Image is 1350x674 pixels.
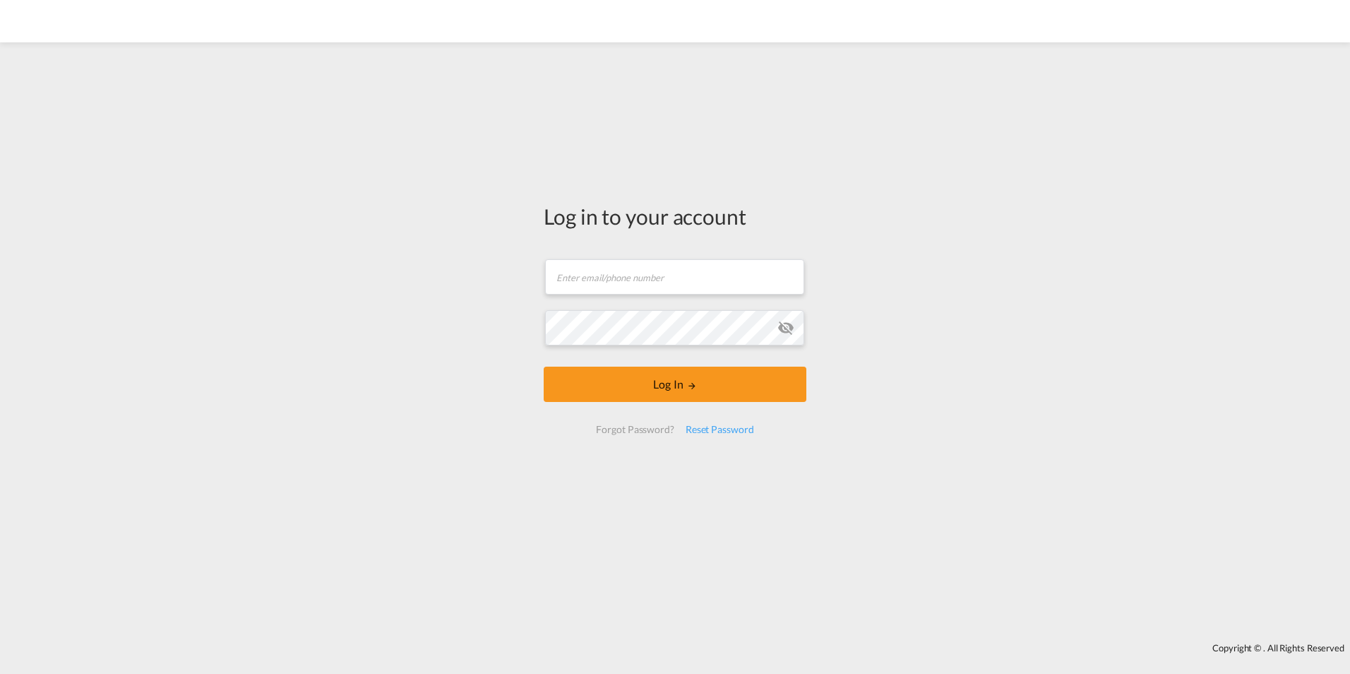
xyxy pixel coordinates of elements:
input: Enter email/phone number [545,259,804,295]
div: Forgot Password? [590,417,679,442]
button: LOGIN [544,367,806,402]
md-icon: icon-eye-off [777,319,794,336]
div: Log in to your account [544,201,806,231]
div: Reset Password [680,417,760,442]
